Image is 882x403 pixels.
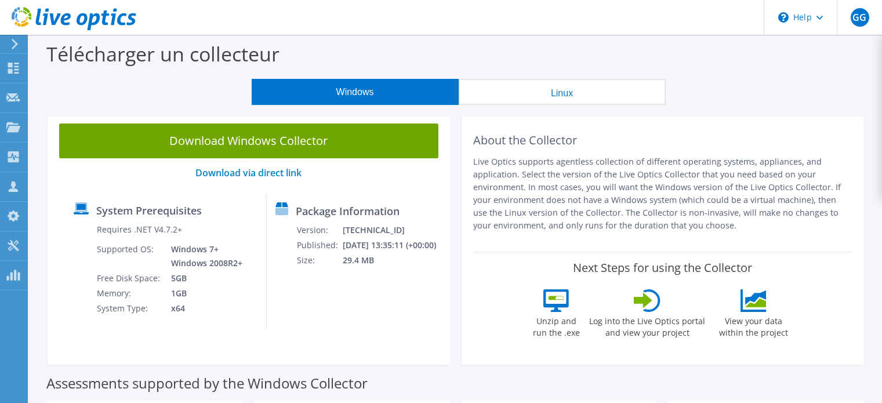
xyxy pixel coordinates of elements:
[162,271,245,286] td: 5GB
[97,224,182,235] label: Requires .NET V4.7.2+
[296,238,342,253] td: Published:
[712,312,795,339] label: View your data within the project
[162,242,245,271] td: Windows 7+ Windows 2008R2+
[296,205,400,217] label: Package Information
[778,12,789,23] svg: \n
[851,8,869,27] span: GG
[529,312,583,339] label: Unzip and run the .exe
[59,124,438,158] a: Download Windows Collector
[162,286,245,301] td: 1GB
[342,238,444,253] td: [DATE] 13:35:11 (+00:00)
[296,223,342,238] td: Version:
[96,242,162,271] td: Supported OS:
[342,223,444,238] td: [TECHNICAL_ID]
[96,286,162,301] td: Memory:
[342,253,444,268] td: 29.4 MB
[96,205,202,216] label: System Prerequisites
[296,253,342,268] td: Size:
[473,133,852,147] h2: About the Collector
[573,261,752,275] label: Next Steps for using the Collector
[46,377,368,389] label: Assessments supported by the Windows Collector
[459,79,666,105] button: Linux
[162,301,245,316] td: x64
[96,271,162,286] td: Free Disk Space:
[195,166,302,179] a: Download via direct link
[252,79,459,105] button: Windows
[473,155,852,232] p: Live Optics supports agentless collection of different operating systems, appliances, and applica...
[96,301,162,316] td: System Type:
[46,41,280,67] label: Télécharger un collecteur
[589,312,706,339] label: Log into the Live Optics portal and view your project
